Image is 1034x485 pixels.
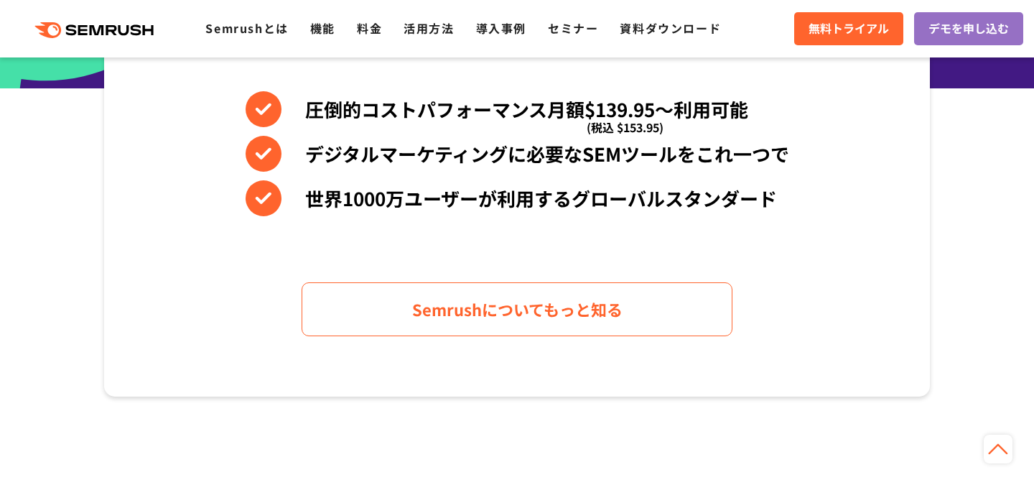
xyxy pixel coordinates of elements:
[914,12,1023,45] a: デモを申し込む
[794,12,903,45] a: 無料トライアル
[412,297,623,322] span: Semrushについてもっと知る
[246,136,789,172] li: デジタルマーケティングに必要なSEMツールをこれ一つで
[928,19,1009,38] span: デモを申し込む
[246,180,789,216] li: 世界1000万ユーザーが利用するグローバルスタンダード
[620,19,721,37] a: 資料ダウンロード
[302,282,732,336] a: Semrushについてもっと知る
[587,109,663,145] span: (税込 $153.95)
[205,19,288,37] a: Semrushとは
[476,19,526,37] a: 導入事例
[809,19,889,38] span: 無料トライアル
[404,19,454,37] a: 活用方法
[310,19,335,37] a: 機能
[246,91,789,127] li: 圧倒的コストパフォーマンス月額$139.95〜利用可能
[548,19,598,37] a: セミナー
[357,19,382,37] a: 料金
